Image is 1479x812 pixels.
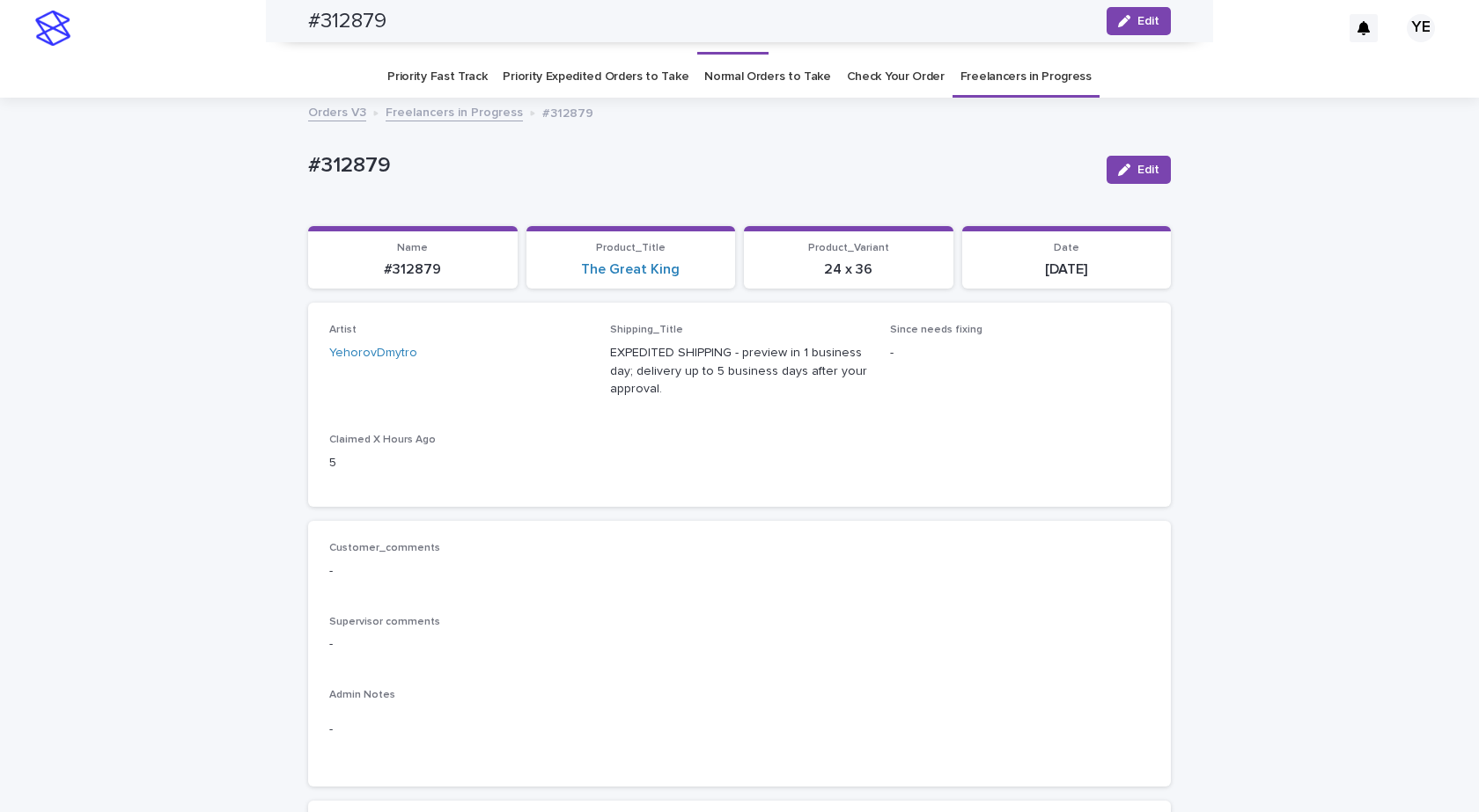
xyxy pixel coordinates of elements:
span: Product_Variant [808,243,889,253]
span: Customer_comments [329,543,440,553]
p: 24 x 36 [754,261,943,278]
p: - [890,344,1150,362]
a: Orders V3 [308,101,366,121]
a: Freelancers in Progress [386,101,523,121]
button: Edit [1107,156,1171,184]
a: Normal Orders to Take [704,56,831,98]
span: Admin Notes [329,690,395,700]
div: YE [1407,14,1435,42]
a: YehorovDmytro [329,344,417,362]
p: #312879 [319,261,507,278]
a: Priority Expedited Orders to Take [503,56,688,98]
a: Freelancers in Progress [960,56,1092,98]
span: Since needs fixing [890,325,982,335]
p: [DATE] [973,261,1161,278]
p: - [329,721,1150,739]
a: The Great King [581,261,680,278]
p: #312879 [542,102,593,121]
span: Claimed X Hours Ago [329,435,436,445]
img: stacker-logo-s-only.png [35,11,70,46]
span: Product_Title [596,243,666,253]
span: Edit [1137,164,1159,176]
span: Supervisor comments [329,617,440,627]
span: Name [397,243,428,253]
p: EXPEDITED SHIPPING - preview in 1 business day; delivery up to 5 business days after your approval. [610,344,870,399]
a: Priority Fast Track [387,56,487,98]
span: Shipping_Title [610,325,683,335]
span: Date [1054,243,1079,253]
a: Check Your Order [847,56,945,98]
p: 5 [329,454,589,472]
p: - [329,635,1150,654]
span: Artist [329,325,357,335]
p: - [329,562,1150,581]
p: #312879 [308,153,1093,179]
